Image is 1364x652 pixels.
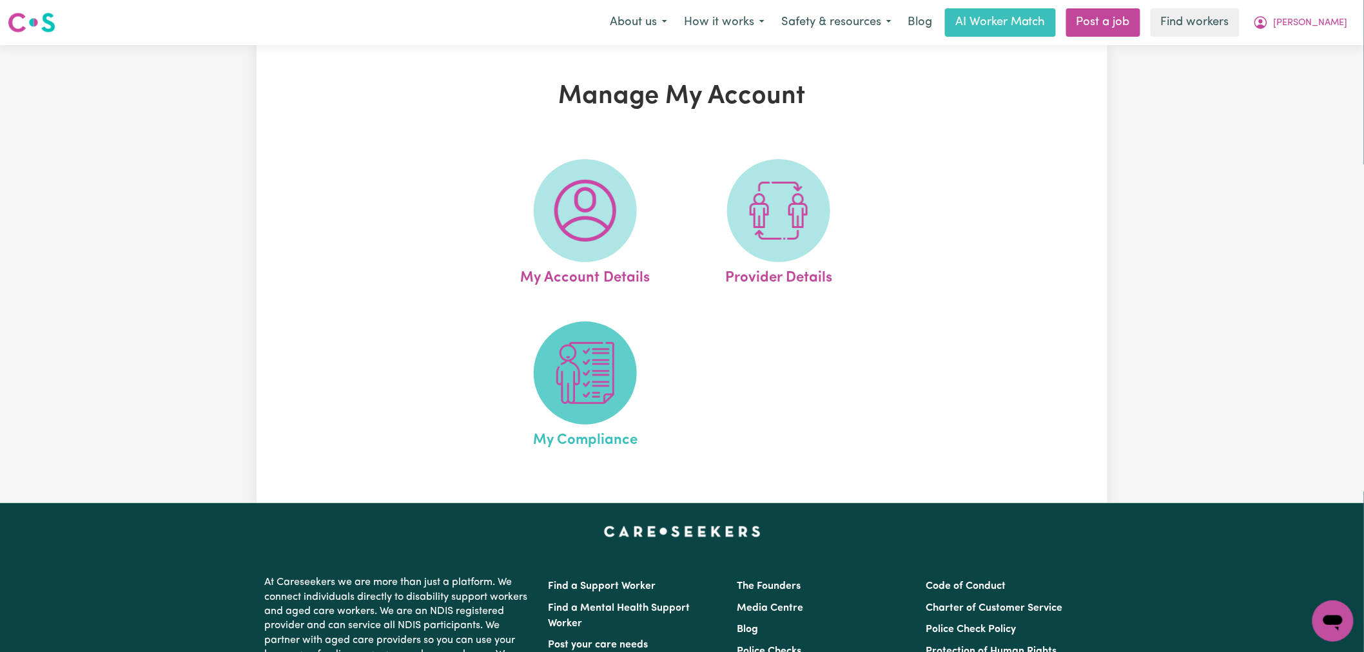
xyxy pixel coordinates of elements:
[1274,16,1348,30] span: [PERSON_NAME]
[548,640,648,650] a: Post your care needs
[1066,8,1140,37] a: Post a job
[1312,600,1354,642] iframe: Button to launch messaging window
[8,11,55,34] img: Careseekers logo
[676,9,773,36] button: How it works
[492,321,678,452] a: My Compliance
[520,262,650,289] span: My Account Details
[686,159,872,289] a: Provider Details
[601,9,676,36] button: About us
[926,624,1017,635] a: Police Check Policy
[8,8,55,37] a: Careseekers logo
[926,581,1006,591] a: Code of Conduct
[492,159,678,289] a: My Account Details
[1151,8,1240,37] a: Find workers
[900,8,940,37] a: Blog
[406,81,958,112] h1: Manage My Account
[945,8,1056,37] a: AI Worker Match
[926,603,1063,613] a: Charter of Customer Service
[725,262,832,289] span: Provider Details
[737,581,801,591] a: The Founders
[737,624,758,635] a: Blog
[737,603,803,613] a: Media Centre
[548,581,656,591] a: Find a Support Worker
[533,425,638,452] span: My Compliance
[548,603,690,629] a: Find a Mental Health Support Worker
[773,9,900,36] button: Safety & resources
[1245,9,1356,36] button: My Account
[604,526,761,537] a: Careseekers home page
